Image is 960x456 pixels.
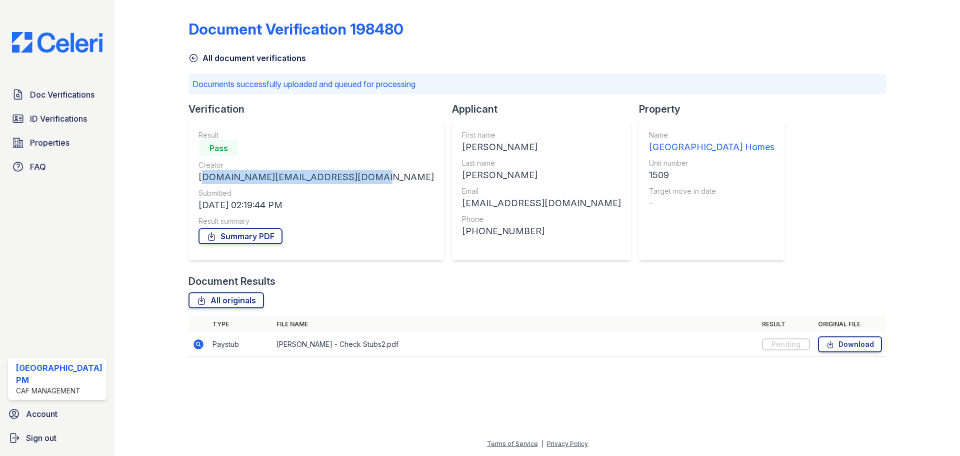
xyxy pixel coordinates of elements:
td: [PERSON_NAME] - Check Stubs2.pdf [272,332,758,357]
span: FAQ [30,161,46,173]
div: Verification [188,102,452,116]
a: Account [4,404,110,424]
div: [GEOGRAPHIC_DATA] Homes [649,140,774,154]
div: Phone [462,214,621,224]
a: Privacy Policy [547,440,588,447]
th: Original file [814,316,886,332]
a: FAQ [8,157,106,177]
div: [PERSON_NAME] [462,168,621,182]
div: Unit number [649,158,774,168]
th: Type [208,316,272,332]
div: Document Verification 198480 [188,20,403,38]
td: Paystub [208,332,272,357]
div: Pass [198,140,238,156]
div: Property [639,102,792,116]
div: [DATE] 02:19:44 PM [198,198,434,212]
div: Last name [462,158,621,168]
span: Sign out [26,432,56,444]
span: ID Verifications [30,113,87,125]
div: CAF Management [16,386,102,396]
p: Documents successfully uploaded and queued for processing [192,78,882,90]
a: ID Verifications [8,109,106,129]
div: 1509 [649,168,774,182]
div: | [541,440,543,447]
div: Result [198,130,434,140]
div: Submitted [198,188,434,198]
th: Result [758,316,814,332]
span: Doc Verifications [30,89,94,101]
div: [DOMAIN_NAME][EMAIL_ADDRESS][DOMAIN_NAME] [198,170,434,184]
a: All document verifications [188,52,306,64]
div: Document Results [188,274,275,288]
div: Creator [198,160,434,170]
span: Properties [30,137,69,149]
a: Summary PDF [198,228,282,244]
div: [PERSON_NAME] [462,140,621,154]
div: Applicant [452,102,639,116]
div: - [649,196,774,210]
div: Target move in date [649,186,774,196]
div: Email [462,186,621,196]
a: Properties [8,133,106,153]
th: File name [272,316,758,332]
div: Result summary [198,216,434,226]
div: [PHONE_NUMBER] [462,224,621,238]
div: [EMAIL_ADDRESS][DOMAIN_NAME] [462,196,621,210]
a: Name [GEOGRAPHIC_DATA] Homes [649,130,774,154]
div: Pending [762,338,810,350]
a: Terms of Service [487,440,538,447]
div: First name [462,130,621,140]
img: CE_Logo_Blue-a8612792a0a2168367f1c8372b55b34899dd931a85d93a1a3d3e32e68fde9ad4.png [4,32,110,53]
div: Name [649,130,774,140]
div: [GEOGRAPHIC_DATA] PM [16,362,102,386]
a: Doc Verifications [8,85,106,105]
a: All originals [188,292,264,308]
span: Account [26,408,57,420]
a: Download [818,336,882,352]
a: Sign out [4,428,110,448]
